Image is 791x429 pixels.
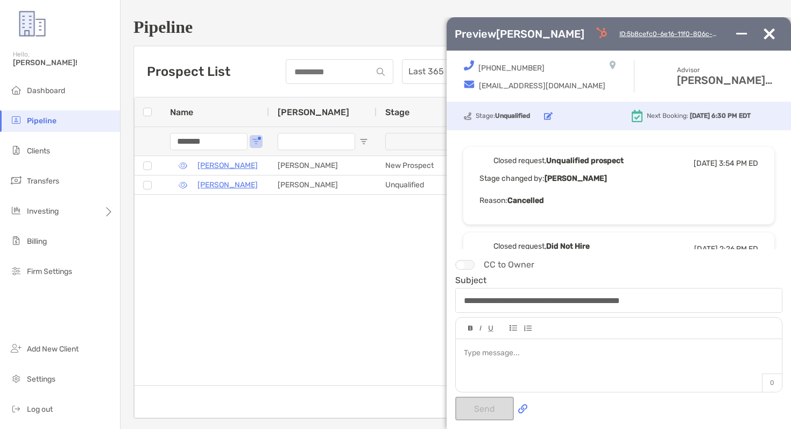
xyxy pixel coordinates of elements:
img: investing icon [10,204,23,217]
span: Settings [27,375,55,384]
span: [DATE] [694,244,718,254]
img: Editor control icon [510,325,517,331]
img: button icon [544,112,553,120]
label: Subject [455,276,486,285]
button: Open Filter Menu [359,137,368,146]
p: Stage changed by: [479,172,758,185]
span: Transfers [27,177,59,186]
h3: Prospect List [147,64,230,79]
img: Event icon [479,156,490,166]
h1: Pipeline [133,17,778,37]
input: Booker Filter Input [278,133,355,150]
b: Cancelled [507,196,544,205]
img: Icon. Upload file [518,404,527,413]
img: transfers icon [10,174,23,187]
span: Pipeline [27,116,56,125]
span: Name [170,107,193,117]
p: 0 [762,374,782,392]
div: Unqualified [377,175,484,194]
img: Editor control icon [479,326,482,331]
p: [PHONE_NUMBER] [464,60,545,75]
img: Editor control icon [488,326,493,332]
img: dashboard icon [10,83,23,96]
b: [PERSON_NAME] [545,174,607,183]
div: Closed request, [493,242,590,251]
span: Billing [27,237,47,246]
span: 2:26 PM ED [719,244,758,254]
div: New Prospect [377,156,484,175]
input: Name Filter Input [170,133,248,150]
span: Add New Client [27,344,79,354]
p: Stage: [476,109,530,123]
b: Unqualified [495,112,530,119]
b: Did Not Hire [546,242,590,251]
b: Unqualified prospect [546,156,624,165]
img: Icon. Phone [464,60,474,71]
img: Zoe Logo [13,4,52,43]
a: [PERSON_NAME] [197,178,258,192]
small: Advisor [677,66,774,74]
img: Icon. Location [610,61,616,69]
p: [EMAIL_ADDRESS][DOMAIN_NAME] [464,79,605,93]
span: Firm Settings [27,267,72,276]
img: Event icon [479,241,490,251]
img: add_new_client icon [10,342,23,355]
img: settings icon [10,372,23,385]
span: Investing [27,207,59,216]
img: Editor control icon [468,326,473,331]
h3: [PERSON_NAME], CFP®, CDFA® [677,66,774,87]
img: Icon. Stage [464,112,471,120]
span: Last 365 days [408,60,476,83]
img: input icon [377,68,385,76]
p: Reason: [479,194,758,207]
img: billing icon [10,234,23,247]
span: [PERSON_NAME]! [13,58,114,67]
span: [PERSON_NAME] [278,107,349,117]
div: [PERSON_NAME] [269,156,377,175]
img: Icon. Next meeting date [632,110,642,122]
div: [PERSON_NAME] [269,175,377,194]
span: 3:54 PM ED [719,159,758,168]
img: Editor control icon [524,325,532,332]
b: [DATE] 6:30 PM EDT [690,112,751,119]
span: [DATE] [694,159,717,168]
span: Log out [27,405,53,414]
img: Icon. Email [464,80,475,88]
img: pipeline icon [10,114,23,126]
img: clients icon [10,144,23,157]
img: firm-settings icon [10,264,23,277]
a: [PERSON_NAME] [197,159,258,172]
span: Clients [27,146,50,156]
img: logout icon [10,402,23,415]
button: Open Filter Menu [252,137,260,146]
p: Next Booking: [647,109,751,123]
span: Dashboard [27,86,65,95]
span: Stage [385,107,409,117]
div: Closed request, [493,156,624,165]
p: CC to Owner [484,258,534,271]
